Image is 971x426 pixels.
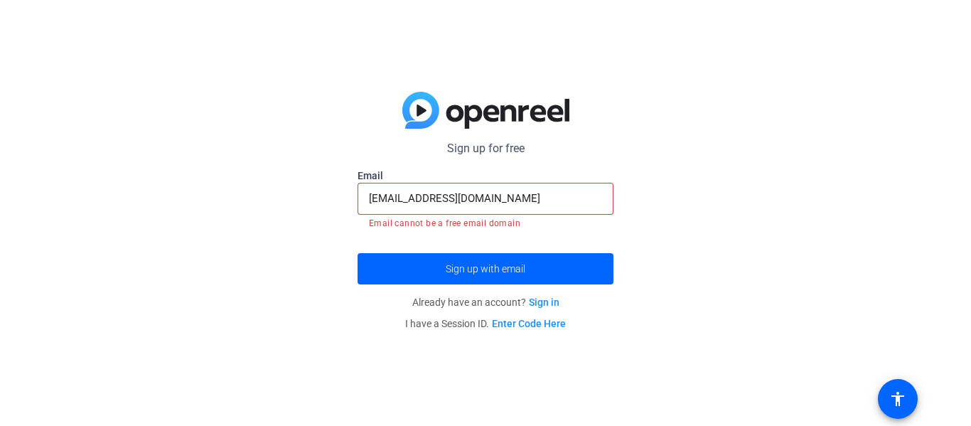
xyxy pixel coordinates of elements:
label: Email [358,169,613,183]
mat-icon: accessibility [889,390,906,408]
mat-error: Email cannot be a free email domain [369,215,602,230]
p: Sign up for free [358,140,613,157]
img: blue-gradient.svg [402,92,569,129]
button: Sign up with email [358,253,613,284]
a: Sign in [529,297,559,308]
a: Enter Code Here [492,318,566,329]
input: Enter Email Address [369,190,602,207]
span: I have a Session ID. [405,318,566,329]
span: Already have an account? [412,297,559,308]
